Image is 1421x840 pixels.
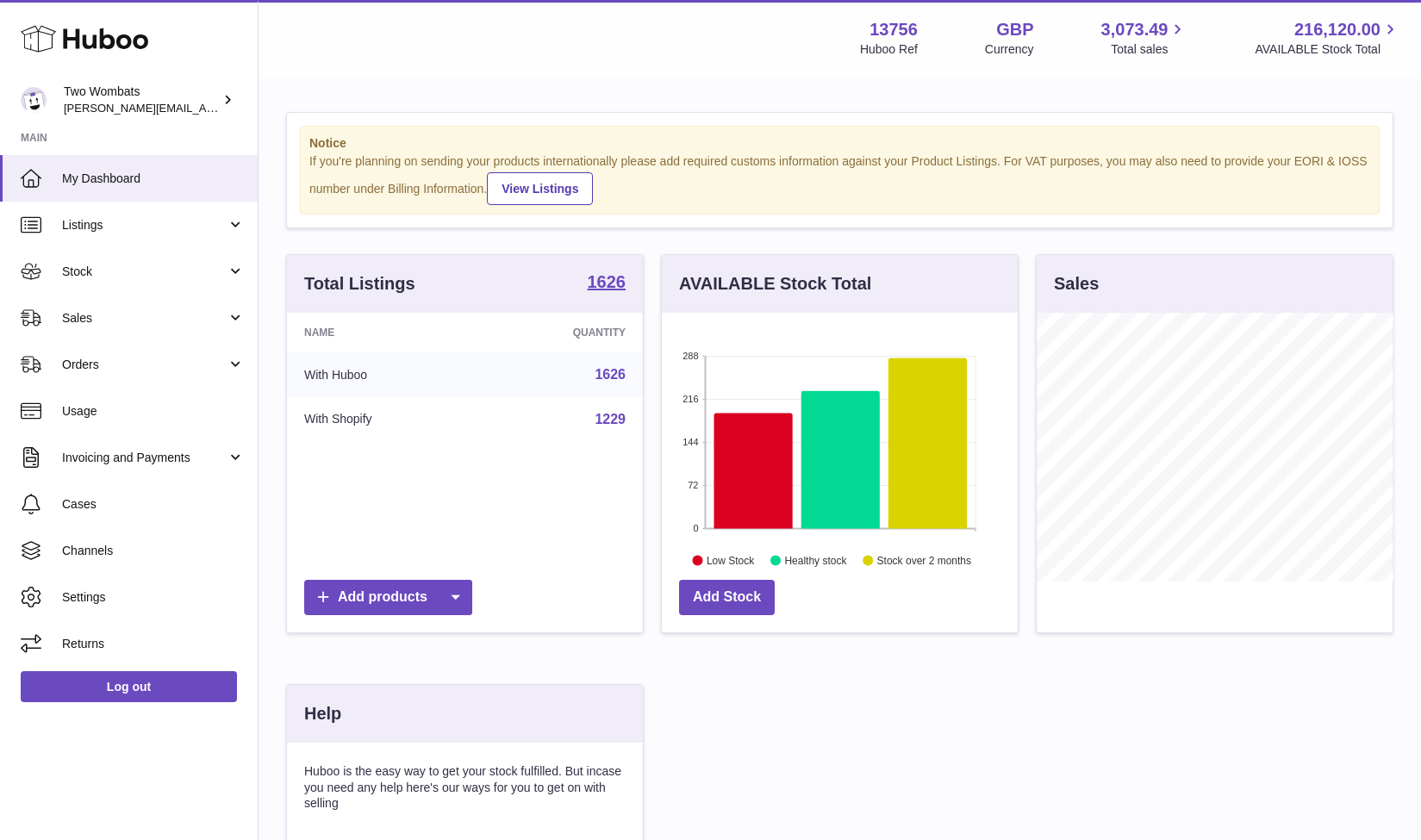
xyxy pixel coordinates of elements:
a: 1626 [595,367,626,382]
text: 0 [693,523,698,533]
text: 288 [682,351,698,361]
span: 216,120.00 [1294,18,1380,41]
a: 1229 [595,412,626,426]
div: Currency [985,41,1034,58]
h3: Sales [1054,272,1099,296]
span: Orders [62,357,227,373]
div: Two Wombats [64,84,219,116]
span: Cases [62,496,245,513]
span: [PERSON_NAME][EMAIL_ADDRESS][PERSON_NAME][DOMAIN_NAME] [64,101,438,115]
td: With Huboo [287,352,479,397]
strong: 13756 [869,18,918,41]
a: 3,073.49 Total sales [1101,18,1188,58]
h3: AVAILABLE Stock Total [679,272,871,296]
span: Total sales [1111,41,1187,58]
th: Quantity [479,313,643,352]
a: Log out [21,671,237,702]
text: 216 [682,394,698,404]
span: Invoicing and Payments [62,450,227,466]
div: If you're planning on sending your products internationally please add required customs informati... [309,153,1370,205]
span: 3,073.49 [1101,18,1169,41]
p: Huboo is the easy way to get your stock fulfilled. But incase you need any help here's our ways f... [304,763,626,812]
h3: Help [304,702,341,725]
th: Name [287,313,479,352]
text: Healthy stock [784,554,847,566]
div: Huboo Ref [860,41,918,58]
span: AVAILABLE Stock Total [1255,41,1400,58]
text: 72 [688,480,698,490]
span: Channels [62,543,245,559]
a: View Listings [487,172,593,205]
strong: 1626 [588,273,626,290]
span: Listings [62,217,227,233]
span: Usage [62,403,245,420]
td: With Shopify [287,397,479,442]
text: Low Stock [707,554,755,566]
span: Sales [62,310,227,327]
h3: Total Listings [304,272,415,296]
a: Add Stock [679,580,775,615]
a: 216,120.00 AVAILABLE Stock Total [1255,18,1400,58]
span: Returns [62,636,245,652]
a: 1626 [588,273,626,294]
text: 144 [682,437,698,447]
a: Add products [304,580,472,615]
text: Stock over 2 months [877,554,971,566]
strong: GBP [996,18,1033,41]
strong: Notice [309,135,1370,152]
span: My Dashboard [62,171,245,187]
span: Settings [62,589,245,606]
span: Stock [62,264,227,280]
img: philip.carroll@twowombats.com [21,87,47,113]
